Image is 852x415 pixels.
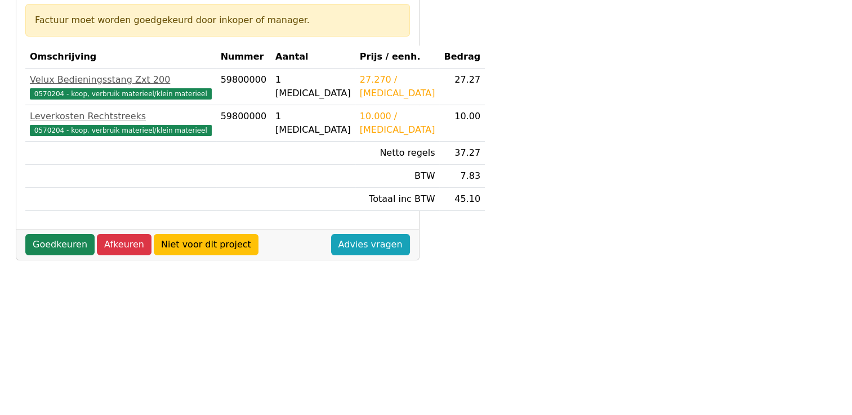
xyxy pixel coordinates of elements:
div: 27.270 / [MEDICAL_DATA] [360,73,435,100]
th: Aantal [271,46,355,69]
td: 37.27 [439,142,485,165]
a: Velux Bedieningsstang Zxt 2000570204 - koop, verbruik materieel/klein materieel [30,73,212,100]
div: 10.000 / [MEDICAL_DATA] [360,110,435,137]
div: Leverkosten Rechtstreeks [30,110,212,123]
td: 27.27 [439,69,485,105]
a: Advies vragen [331,234,410,255]
th: Prijs / eenh. [355,46,440,69]
div: 1 [MEDICAL_DATA] [275,73,351,100]
td: 59800000 [216,105,271,142]
td: Totaal inc BTW [355,188,440,211]
a: Afkeuren [97,234,151,255]
th: Nummer [216,46,271,69]
div: 1 [MEDICAL_DATA] [275,110,351,137]
th: Omschrijving [25,46,216,69]
td: BTW [355,165,440,188]
a: Niet voor dit project [154,234,258,255]
td: 59800000 [216,69,271,105]
th: Bedrag [439,46,485,69]
a: Leverkosten Rechtstreeks0570204 - koop, verbruik materieel/klein materieel [30,110,212,137]
span: 0570204 - koop, verbruik materieel/klein materieel [30,125,212,136]
span: 0570204 - koop, verbruik materieel/klein materieel [30,88,212,100]
a: Goedkeuren [25,234,95,255]
td: 45.10 [439,188,485,211]
td: Netto regels [355,142,440,165]
td: 7.83 [439,165,485,188]
td: 10.00 [439,105,485,142]
div: Factuur moet worden goedgekeurd door inkoper of manager. [35,13,400,27]
div: Velux Bedieningsstang Zxt 200 [30,73,212,87]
